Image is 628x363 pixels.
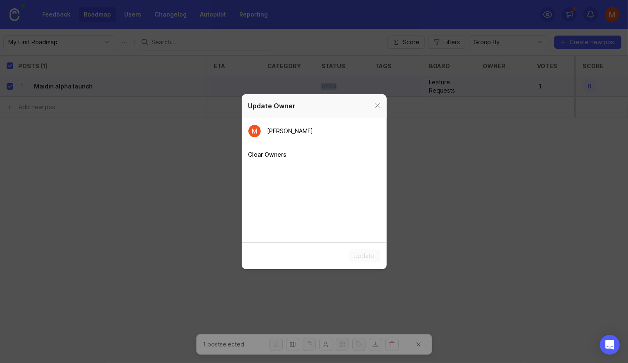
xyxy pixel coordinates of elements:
div: Open Intercom Messenger [600,335,620,355]
button: Clear Owners [242,144,387,165]
img: Michael Dreger [248,125,261,137]
span: Clear Owners [248,150,287,159]
span: [PERSON_NAME] [267,127,313,135]
h1: Update Owner [248,101,296,111]
button: Michael Dreger[PERSON_NAME] [242,118,387,144]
